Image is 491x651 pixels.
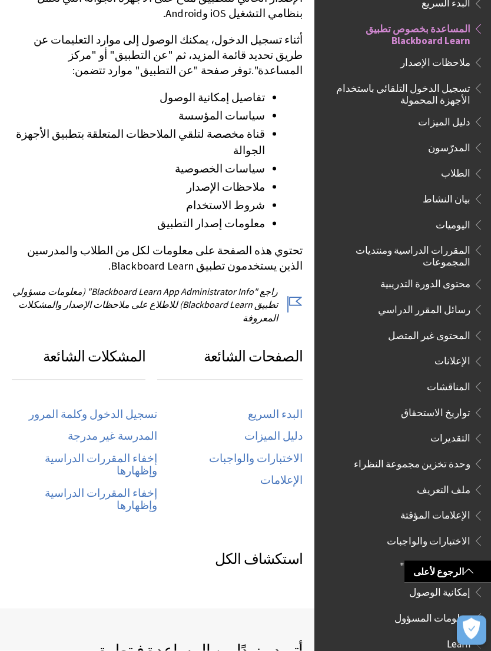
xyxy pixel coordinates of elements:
span: الطلاب [441,164,470,180]
span: المناقشات [427,377,470,393]
span: وحدة تخزين مجموعة النظراء [354,454,470,470]
a: البدء السريع [248,408,303,421]
span: بيان النشاط [423,190,470,205]
span: معلومات المسؤول [394,609,470,625]
li: ملاحظات الإصدار [12,179,265,195]
button: فتح التفضيلات [457,616,486,645]
span: الإعلانات [434,352,470,368]
li: سياسات الخصوصية [12,161,265,177]
li: شروط الاستخدام [12,197,265,214]
h3: استكشاف الكل [12,548,303,570]
a: إخفاء المقررات الدراسية وإظهارها [12,452,157,478]
span: دليل الميزات [418,112,470,128]
a: تسجيل الدخول وكلمة المرور [29,408,157,421]
h3: الصفحات الشائعة [157,346,303,380]
a: دليل الميزات [244,430,303,443]
span: الإعلامات المؤقتة [400,506,470,522]
span: اليوميات [436,215,470,231]
span: "الأسئلة الشائعة" [400,557,470,573]
p: تحتوي هذه الصفحة على معلومات لكل من الطلاب والمدرسين الذين يستخدمون تطبيق Blackboard Learn. [12,243,303,274]
a: إخفاء المقررات الدراسية وإظهارها [12,487,157,513]
p: راجع "Blackboard Learn App Administrator Info" (معلومات مسؤولي تطبيق Blackboard Learn) للاطلاع عل... [12,285,303,324]
h3: المشكلات الشائعة [12,346,145,380]
span: تسجيل الدخول التلقائي باستخدام الأجهزة المحمولة [329,79,470,107]
p: أثناء تسجيل الدخول، يمكنك الوصول إلى موارد التعليمات عن طريق تحديد قائمة المزيد، ثم "عن التطبيق" ... [12,32,303,79]
span: المقررات الدراسية ومنتديات المجموعات [329,241,470,268]
span: Learn [447,635,470,650]
span: المحتوى غير المتصل [388,326,470,342]
span: المساعدة بخصوص تطبيق Blackboard Learn [329,19,470,47]
li: معلومات إصدار التطبيق [12,215,265,232]
span: المدرّسون [428,138,470,154]
li: تفاصيل إمكانية الوصول [12,89,265,106]
a: الإعلامات [260,474,303,487]
a: المدرسة غير مدرجة [68,430,157,443]
span: التقديرات [430,429,470,445]
span: ملف التعريف [417,480,470,496]
span: ملاحظات الإصدار [400,53,470,69]
span: تواريخ الاستحقاق [401,403,470,419]
span: رسائل المقرر الدراسي [378,300,470,316]
span: محتوى الدورة التدريبية [380,275,470,291]
span: الاختبارات والواجبات [387,532,470,547]
a: الرجوع لأعلى [404,561,491,583]
a: الاختبارات والواجبات [209,452,303,466]
li: سياسات المؤسسة [12,108,265,124]
span: إمكانية الوصول [409,583,470,599]
li: قناة مخصصة لتلقي الملاحظات المتعلقة بتطبيق الأجهزة الجوالة [12,126,265,159]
